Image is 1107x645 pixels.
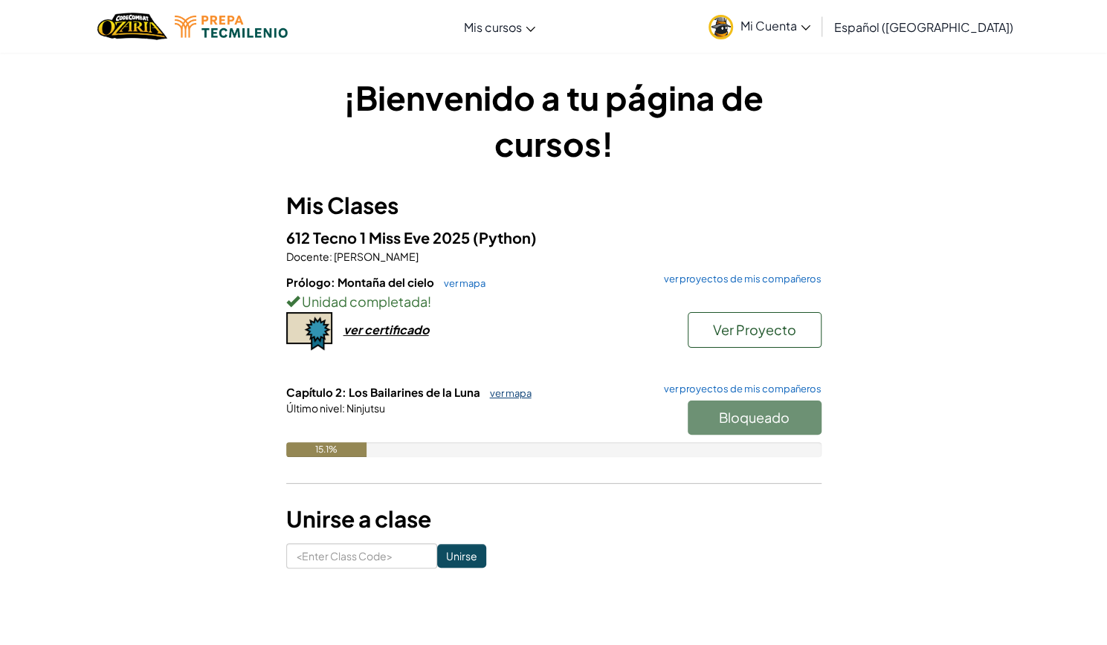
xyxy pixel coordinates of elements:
div: 15.1% [286,442,367,457]
h1: ¡Bienvenido a tu página de cursos! [286,74,822,166]
span: Docente [286,250,329,263]
img: Tecmilenio logo [175,16,288,38]
button: Ver Proyecto [688,312,822,348]
span: : [342,401,345,415]
h3: Mis Clases [286,189,822,222]
span: Ninjutsu [345,401,385,415]
span: Último nivel [286,401,342,415]
span: [PERSON_NAME] [332,250,419,263]
h3: Unirse a clase [286,502,822,536]
img: Home [97,11,167,42]
img: avatar [709,15,733,39]
div: ver certificado [343,322,429,337]
a: ver proyectos de mis compañeros [656,384,822,394]
a: Español ([GEOGRAPHIC_DATA]) [827,7,1021,47]
a: ver proyectos de mis compañeros [656,274,822,284]
a: Mis cursos [456,7,543,47]
a: ver mapa [436,277,485,289]
span: Ver Proyecto [713,321,796,338]
span: Capítulo 2: Los Bailarines de la Luna [286,385,483,399]
span: 612 Tecno 1 Miss Eve 2025 [286,228,473,247]
span: (Python) [473,228,537,247]
span: Mi Cuenta [740,18,810,33]
a: Mi Cuenta [701,3,818,50]
span: : [329,250,332,263]
input: <Enter Class Code> [286,543,437,568]
span: Unidad completada [300,293,427,310]
span: ! [427,293,431,310]
a: ver mapa [483,387,532,399]
span: Español ([GEOGRAPHIC_DATA]) [834,19,1013,35]
img: certificate-icon.png [286,312,332,351]
a: Ozaria by CodeCombat logo [97,11,167,42]
a: ver certificado [286,322,429,337]
span: Prólogo: Montaña del cielo [286,275,436,289]
span: Mis cursos [464,19,522,35]
input: Unirse [437,544,486,568]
